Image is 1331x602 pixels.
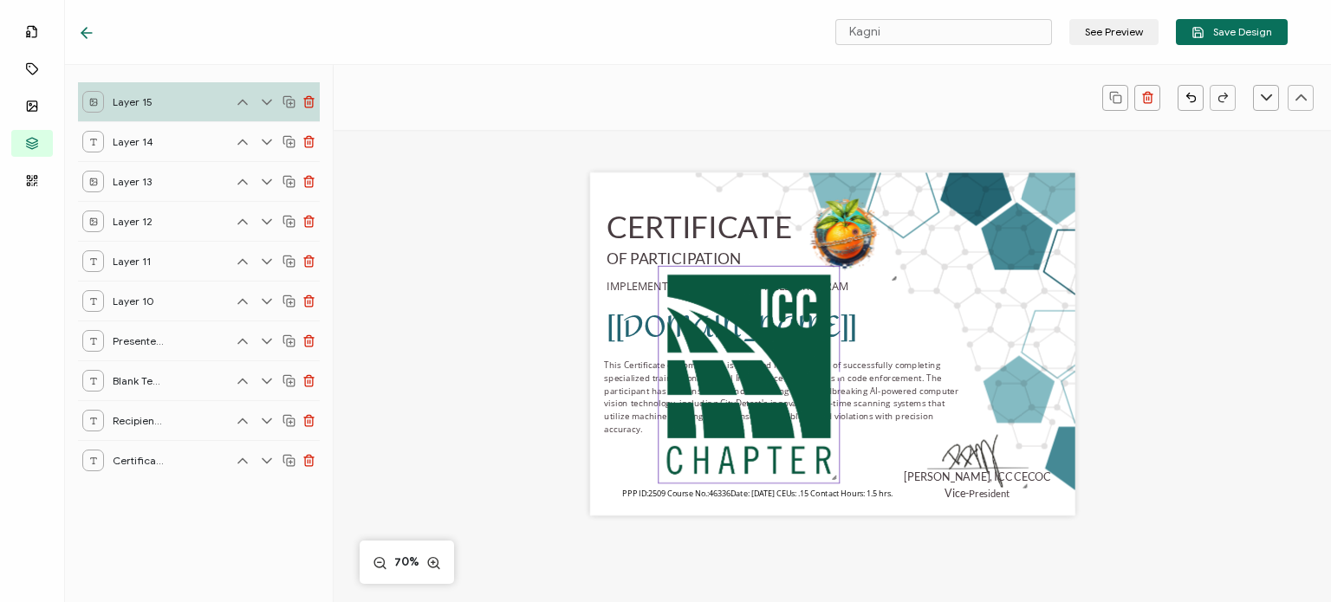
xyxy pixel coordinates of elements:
span: Recipient Name [113,410,165,431]
span: Layer 10 [113,290,165,312]
span: PPP ID:2509 Course No.: Date: [DATE] CEUs: .15 Contact Hours: 1.5 hrs. [622,488,893,499]
span: Blank Text Area [113,370,165,392]
iframe: Chat Widget [1244,519,1331,602]
pre: CERTIFICATE [607,209,792,245]
button: See Preview [1069,19,1159,45]
img: 0101948c-342d-4a04-bb33-e73e569e02a1.png [659,267,840,483]
span: Presented To Part [113,330,165,352]
span: Save Design [1191,26,1272,39]
pre: OF PARTICIPATION [607,249,741,268]
img: fef8755b-d72f-4f5c-82e2-9738fe21d82c.png [925,426,1030,491]
span: President [969,488,1010,499]
span: IMPLEMENTING AI INTO YOUR FIELD PROGRAM [607,279,848,294]
span: 70% [392,553,422,571]
img: ddc5c7c7-0b0d-456a-95ab-daf5c1dc64d0.png [789,184,899,282]
span: Certificate Header [113,450,165,471]
span: Layer 11 [113,250,165,272]
input: Name your certificate [835,19,1052,45]
span: Layer 14 [113,131,165,152]
span: Layer 15 [113,91,165,113]
pre: [PERSON_NAME], ICC CECOC Vice- [904,470,1050,500]
button: Save Design [1176,19,1288,45]
pre: [[DOMAIN_NAME]] [607,298,857,358]
span: 46336 [709,488,730,499]
span: Layer 13 [113,171,165,192]
span: Layer 12 [113,210,165,232]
